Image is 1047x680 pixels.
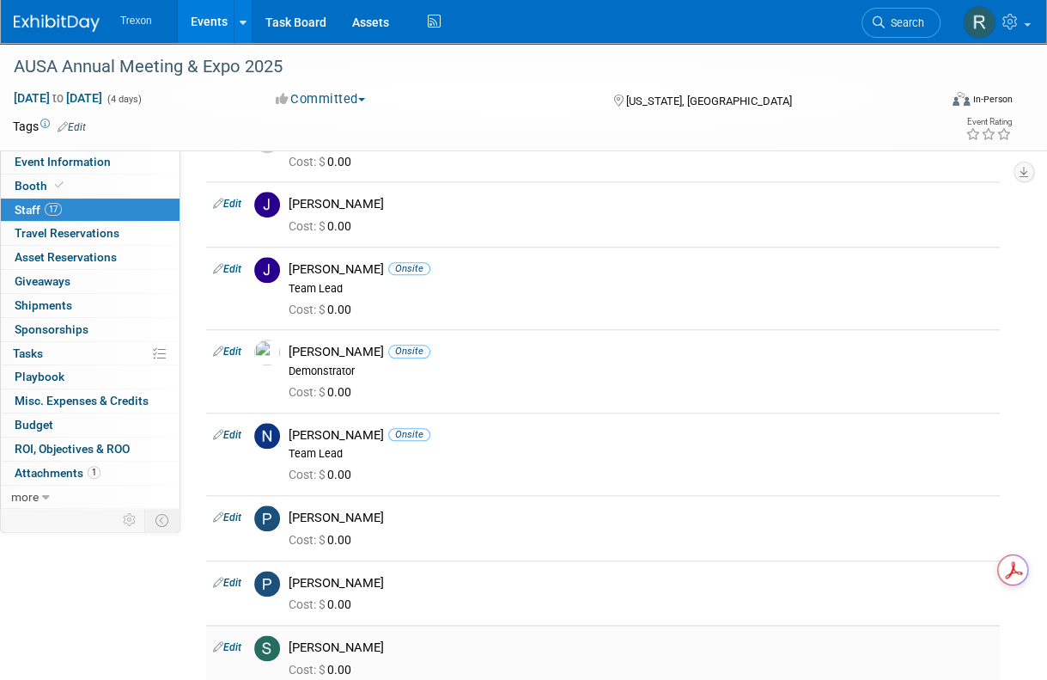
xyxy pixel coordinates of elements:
img: N.jpg [254,423,280,449]
span: Onsite [388,428,430,441]
a: more [1,486,180,509]
span: Travel Reservations [15,226,119,240]
div: [PERSON_NAME] [289,575,993,591]
a: Tasks [1,342,180,365]
a: Staff17 [1,199,180,222]
span: more [11,490,39,504]
span: Cost: $ [289,597,327,611]
span: Shipments [15,298,72,312]
a: Edit [213,429,241,441]
span: 0.00 [289,219,358,233]
div: AUSA Annual Meeting & Expo 2025 [8,52,928,83]
img: S.jpg [254,635,280,661]
div: Event Rating [965,118,1012,126]
div: [PERSON_NAME] [289,261,993,278]
span: Cost: $ [289,219,327,233]
span: Staff [15,203,62,217]
span: Cost: $ [289,663,327,677]
span: 0.00 [289,468,358,481]
span: Cost: $ [289,155,327,168]
span: [DATE] [DATE] [13,90,103,106]
button: Committed [270,90,372,108]
span: Giveaways [15,274,70,288]
a: Edit [213,263,241,275]
div: Team Lead [289,282,993,296]
img: Format-Inperson.png [953,92,970,106]
i: Booth reservation complete [55,181,64,190]
span: Booth [15,179,67,193]
a: Edit [58,121,86,133]
span: 17 [45,203,62,216]
span: (4 days) [106,94,142,105]
span: Onsite [388,345,430,358]
span: to [50,91,66,105]
span: Playbook [15,370,64,383]
img: J.jpg [254,192,280,217]
span: Misc. Expenses & Credits [15,394,149,407]
span: 1 [88,466,100,479]
span: Budget [15,418,53,432]
span: 0.00 [289,155,358,168]
a: Asset Reservations [1,246,180,269]
span: ROI, Objectives & ROO [15,442,130,456]
img: P.jpg [254,505,280,531]
span: Sponsorships [15,322,88,336]
span: Cost: $ [289,468,327,481]
td: Personalize Event Tab Strip [115,509,145,531]
a: Edit [213,198,241,210]
span: Onsite [388,262,430,275]
div: Event Format [867,89,1013,115]
a: Travel Reservations [1,222,180,245]
a: Misc. Expenses & Credits [1,389,180,413]
span: 0.00 [289,663,358,677]
span: 0.00 [289,385,358,399]
span: Trexon [120,15,152,27]
span: [US_STATE], [GEOGRAPHIC_DATA] [626,95,792,107]
a: ROI, Objectives & ROO [1,438,180,461]
div: Team Lead [289,447,993,461]
a: Attachments1 [1,462,180,485]
a: Search [861,8,940,38]
div: [PERSON_NAME] [289,344,993,360]
a: Shipments [1,294,180,317]
span: Tasks [13,346,43,360]
span: Cost: $ [289,385,327,399]
a: Event Information [1,150,180,174]
span: Search [885,16,924,29]
span: 0.00 [289,303,358,316]
a: Edit [213,512,241,524]
a: Edit [213,577,241,589]
span: Cost: $ [289,533,327,547]
span: Attachments [15,466,100,480]
a: Booth [1,175,180,198]
a: Giveaways [1,270,180,293]
span: Event Information [15,155,111,168]
img: P.jpg [254,571,280,597]
span: Asset Reservations [15,250,117,264]
img: Ryan Flores [963,6,995,39]
div: [PERSON_NAME] [289,640,993,656]
a: Budget [1,414,180,437]
a: Edit [213,346,241,358]
a: Sponsorships [1,318,180,341]
a: Edit [213,641,241,653]
td: Tags [13,118,86,135]
a: Playbook [1,365,180,389]
div: [PERSON_NAME] [289,196,993,212]
div: In-Person [972,93,1013,106]
td: Toggle Event Tabs [145,509,180,531]
span: 0.00 [289,533,358,547]
span: 0.00 [289,597,358,611]
img: ExhibitDay [14,15,100,32]
div: Demonstrator [289,365,993,378]
span: Cost: $ [289,303,327,316]
div: [PERSON_NAME] [289,510,993,526]
img: J.jpg [254,257,280,283]
div: [PERSON_NAME] [289,427,993,444]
